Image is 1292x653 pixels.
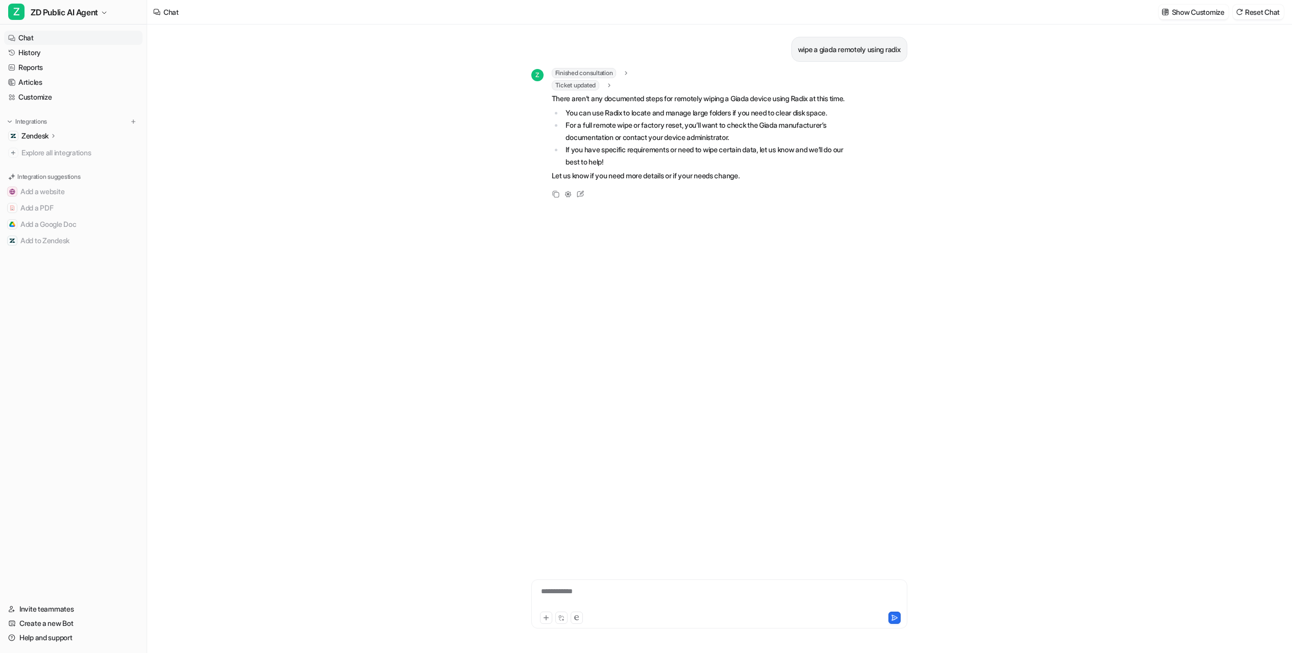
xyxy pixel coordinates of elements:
[8,4,25,20] span: Z
[31,5,98,19] span: ZD Public AI Agent
[4,232,143,249] button: Add to ZendeskAdd to Zendesk
[1236,8,1243,16] img: reset
[10,133,16,139] img: Zendesk
[4,216,143,232] button: Add a Google DocAdd a Google Doc
[552,170,851,182] p: Let us know if you need more details or if your needs change.
[6,118,13,125] img: expand menu
[4,60,143,75] a: Reports
[4,90,143,104] a: Customize
[9,238,15,244] img: Add to Zendesk
[1233,5,1284,19] button: Reset Chat
[130,118,137,125] img: menu_add.svg
[4,183,143,200] button: Add a websiteAdd a website
[798,43,901,56] p: wipe a giada remotely using radix
[4,116,50,127] button: Integrations
[1172,7,1225,17] p: Show Customize
[4,602,143,616] a: Invite teammates
[163,7,179,17] div: Chat
[4,45,143,60] a: History
[9,189,15,195] img: Add a website
[21,131,49,141] p: Zendesk
[1159,5,1229,19] button: Show Customize
[8,148,18,158] img: explore all integrations
[563,144,851,168] li: If you have specific requirements or need to wipe certain data, let us know and we’ll do our best...
[4,616,143,631] a: Create a new Bot
[15,118,47,126] p: Integrations
[531,69,544,81] span: Z
[4,631,143,645] a: Help and support
[4,75,143,89] a: Articles
[552,68,617,78] span: Finished consultation
[4,31,143,45] a: Chat
[563,107,851,119] li: You can use Radix to locate and manage large folders if you need to clear disk space.
[1162,8,1169,16] img: customize
[17,172,80,181] p: Integration suggestions
[9,221,15,227] img: Add a Google Doc
[9,205,15,211] img: Add a PDF
[563,119,851,144] li: For a full remote wipe or factory reset, you’ll want to check the Giada manufacturer’s documentat...
[21,145,138,161] span: Explore all integrations
[4,146,143,160] a: Explore all integrations
[552,80,600,90] span: Ticket updated
[552,92,851,105] p: There aren’t any documented steps for remotely wiping a Giada device using Radix at this time.
[4,200,143,216] button: Add a PDFAdd a PDF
